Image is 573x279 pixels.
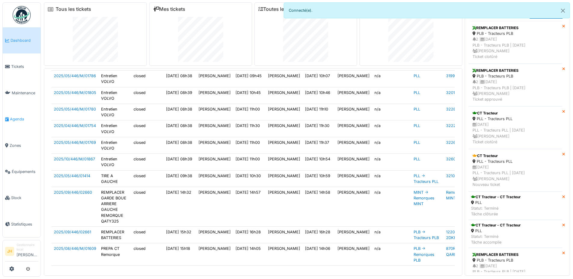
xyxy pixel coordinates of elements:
td: Entretien VOLVO [99,104,131,120]
td: [PERSON_NAME] [266,154,303,170]
a: 2025/05/446/01414 [54,174,90,178]
td: [PERSON_NAME] [266,137,303,153]
td: [DATE] 10h07 [303,71,335,87]
div: 2 | [DATE] PLB - Tracteurs PLB | [DATE] [PERSON_NAME] Ticket clotûré [473,36,558,59]
td: [PERSON_NAME] [196,154,233,170]
td: [PERSON_NAME] [335,104,372,120]
td: [PERSON_NAME] [196,137,233,153]
li: [PERSON_NAME] [17,243,38,260]
td: Entretien VOLVO [99,120,131,137]
a: 3199-QL5075 [446,74,471,78]
td: [DATE] 15h32 [164,227,196,243]
a: 2025/05/446/M/01786 [54,74,96,78]
div: REMPLACER BATTERIES [473,252,558,257]
span: Tickets [11,64,38,69]
td: [PERSON_NAME] [196,87,233,104]
td: n/a [372,227,411,243]
a: CT Tracteur PLL - Tracteurs PLL [DATE]PLL - Tracteurs PLL | [DATE] [PERSON_NAME]Ticket clotûré [469,106,562,149]
a: REMPLACER BATTERIES PLB - Tracteurs PLB 2 |[DATE]PLB - Tracteurs PLB | [DATE] [PERSON_NAME]Ticket... [469,64,562,106]
td: [PERSON_NAME] [335,120,372,137]
td: Entretien VOLVO [99,87,131,104]
td: [PERSON_NAME] [196,104,233,120]
td: [DATE] 11h10 [303,104,335,120]
td: [DATE] 10h30 [233,170,266,187]
td: [PERSON_NAME] [266,87,303,104]
td: closed [131,170,164,187]
div: PLB - Tracteurs PLB [473,73,558,79]
a: PLB -> Tracteurs PLB [414,230,439,240]
a: CT Tracteur - CT Tracteur PLL Statut: TerminéTâche accomplie [469,220,562,248]
div: CT Tracteur [473,153,558,159]
td: [DATE] 10h45 [233,87,266,104]
td: [PERSON_NAME] [196,187,233,226]
a: 3210-QL5086 [446,174,471,178]
td: [PERSON_NAME] [196,170,233,187]
a: Toutes les tâches [258,6,303,12]
td: REMPLACER GARDE BOUE ARRIERE GAUCHE REMORQUE QATY325 [99,187,131,226]
a: MINT -> Remorques MINT [414,190,434,206]
td: [DATE] 15h18 [164,243,196,266]
td: Entretien VOLVO [99,71,131,87]
td: [DATE] 16h28 [233,227,266,243]
a: 3228-BB4427 [446,107,472,111]
td: [PERSON_NAME] [196,120,233,137]
a: 3226-BB4425 [446,140,472,145]
td: [PERSON_NAME] [335,170,372,187]
td: [DATE] 11h37 [303,137,335,153]
td: [DATE] 10h54 [303,154,335,170]
td: [DATE] 14h06 [303,243,335,266]
td: [DATE] 08h39 [164,154,196,170]
td: closed [131,137,164,153]
td: [PERSON_NAME] [266,170,303,187]
a: PLL -> Tracteurs PLL [414,174,439,184]
div: CT Tracteur - CT Tracteur [471,194,521,200]
div: PLL - Tracteurs PLL [473,116,558,122]
div: CT Tracteur [473,111,558,116]
div: [DATE] PLL - Tracteurs PLL | [DATE] [PERSON_NAME] Nouveau ticket [473,164,558,187]
td: [PERSON_NAME] [196,243,233,266]
td: closed [131,87,164,104]
div: [DATE] PLL - Tracteurs PLL | [DATE] [PERSON_NAME] Ticket clotûré [473,122,558,145]
a: REMPLACER BATTERIES PLB - Tracteurs PLB 2 |[DATE]PLB - Tracteurs PLB | [DATE] [PERSON_NAME]Ticket... [469,21,562,64]
a: Tous les tickets [56,6,91,12]
a: PLL [414,140,420,145]
span: Statistiques [11,221,38,227]
a: Mes tickets [153,6,185,12]
a: PLL [414,90,420,95]
button: Close [556,3,570,19]
a: JH Gestionnaire local[PERSON_NAME] [5,243,38,262]
div: PLL [471,228,521,234]
td: [PERSON_NAME] [335,154,372,170]
td: n/a [372,154,411,170]
td: REMPLACER BATTERIES [99,227,131,243]
td: [DATE] 11h00 [233,104,266,120]
a: 2025/09/446/02661 [54,230,91,234]
span: Agenda [10,116,38,122]
div: Connecté(e). [284,2,570,18]
td: [DATE] 11h00 [233,137,266,153]
div: 2 | [DATE] PLB - Tracteurs PLB | [DATE] [PERSON_NAME] Ticket approuvé [473,79,558,102]
td: [PERSON_NAME] [335,227,372,243]
td: [PERSON_NAME] [335,87,372,104]
td: closed [131,227,164,243]
td: Entretien VOLVO [99,154,131,170]
a: CT Tracteur - CT Tracteur PLL Statut: TerminéTâche clôturée [469,192,562,220]
a: 3222-BB4420 [446,123,472,128]
span: Stock [11,195,38,201]
div: PLL - Tracteurs PLL [473,159,558,164]
td: [PERSON_NAME] [335,71,372,87]
td: [DATE] 08h38 [164,71,196,87]
td: n/a [372,137,411,153]
td: [DATE] 14h05 [233,243,266,266]
img: Badge_color-CXgf-gQk.svg [13,6,31,24]
div: REMPLACER BATTERIES [473,25,558,31]
td: closed [131,154,164,170]
td: [DATE] 11h00 [233,154,266,170]
a: Dashboard [3,27,41,53]
td: [PERSON_NAME] [266,243,303,266]
a: 2025/05/446/M/01805 [54,90,96,95]
td: n/a [372,87,411,104]
a: 2025/04/446/M/01754 [54,123,96,128]
div: Statut: Terminé Tâche clôturée [471,205,521,217]
td: [DATE] 08h38 [164,120,196,137]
